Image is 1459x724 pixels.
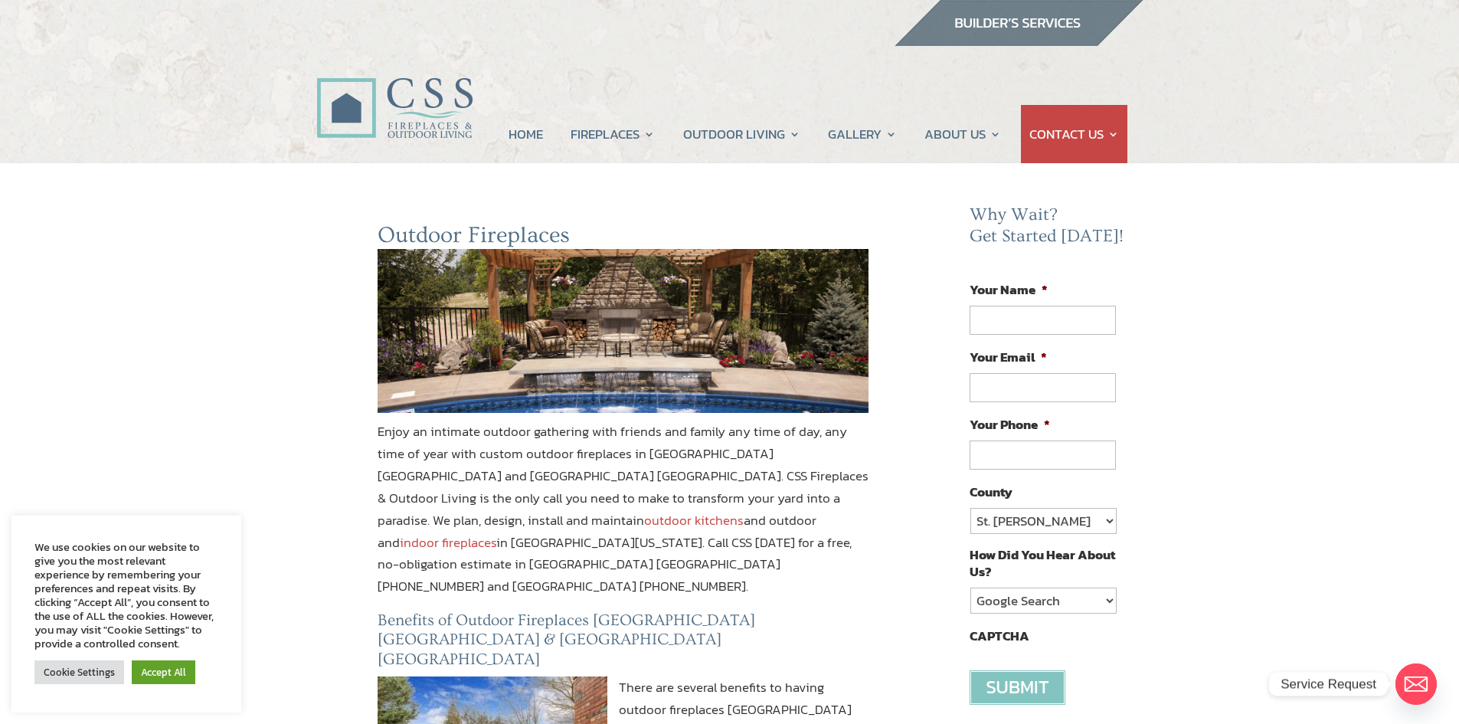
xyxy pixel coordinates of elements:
a: OUTDOOR LIVING [683,105,800,163]
label: Your Email [970,349,1047,365]
input: Submit [970,670,1065,705]
p: Enjoy an intimate outdoor gathering with friends and family any time of day, any time of year wit... [378,421,869,611]
label: Your Name [970,281,1048,298]
label: County [970,483,1012,500]
h2: Outdoor Fireplaces [378,221,869,421]
img: CSS Fireplaces & Outdoor Living (Formerly Construction Solutions & Supply)- Jacksonville Ormond B... [316,35,473,146]
h2: Why Wait? Get Started [DATE]! [970,205,1127,254]
a: Cookie Settings [34,660,124,684]
a: GALLERY [828,105,897,163]
label: CAPTCHA [970,627,1029,644]
a: Accept All [132,660,195,684]
a: HOME [509,105,543,163]
h4: Benefits of Outdoor Fireplaces [GEOGRAPHIC_DATA] [GEOGRAPHIC_DATA] & [GEOGRAPHIC_DATA] [GEOGRAPHI... [378,611,869,676]
div: We use cookies on our website to give you the most relevant experience by remembering your prefer... [34,540,218,650]
a: ABOUT US [924,105,1001,163]
img: outdoor fireplace jacksonville fl ormond beach fl construction solutions [378,249,869,413]
a: FIREPLACES [571,105,655,163]
label: Your Phone [970,416,1050,433]
a: outdoor kitchens [644,510,744,530]
label: How Did You Hear About Us? [970,546,1115,580]
a: builder services construction supply [894,31,1143,51]
a: CONTACT US [1029,105,1119,163]
a: indoor fireplaces [400,532,496,552]
a: Email [1395,663,1437,705]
